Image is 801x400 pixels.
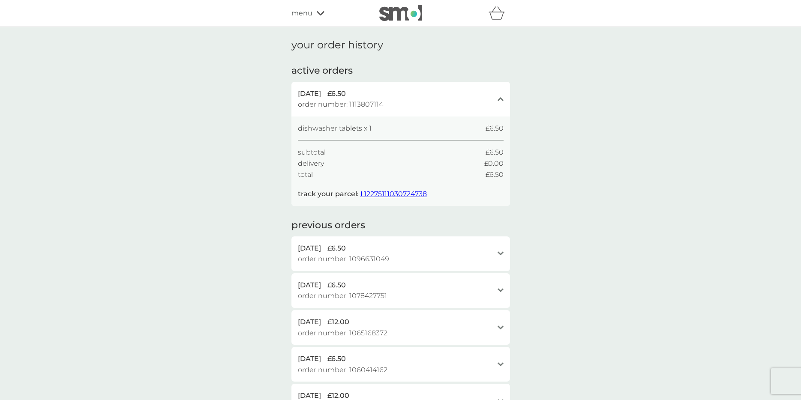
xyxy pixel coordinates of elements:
span: [DATE] [298,88,321,99]
span: £6.50 [327,280,346,291]
span: £6.50 [486,147,504,158]
h2: previous orders [291,219,365,232]
span: [DATE] [298,243,321,254]
h1: your order history [291,39,383,51]
h2: active orders [291,64,353,78]
span: £12.00 [327,316,349,328]
span: order number: 1065168372 [298,328,387,339]
span: total [298,169,313,180]
span: £6.50 [327,353,346,364]
span: subtotal [298,147,326,158]
span: £6.50 [486,169,504,180]
span: order number: 1060414162 [298,364,387,376]
span: [DATE] [298,353,321,364]
span: delivery [298,158,324,169]
span: order number: 1096631049 [298,254,389,265]
span: £6.50 [486,123,504,134]
p: track your parcel: [298,188,427,200]
span: [DATE] [298,280,321,291]
span: menu [291,8,312,19]
span: dishwasher tablets x 1 [298,123,372,134]
span: £0.00 [484,158,504,169]
span: £6.50 [327,243,346,254]
img: smol [379,5,422,21]
span: [DATE] [298,316,321,328]
span: £6.50 [327,88,346,99]
span: order number: 1078427751 [298,290,387,301]
a: L12275111030724738 [360,190,427,198]
span: order number: 1113807114 [298,99,383,110]
div: basket [489,5,510,22]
